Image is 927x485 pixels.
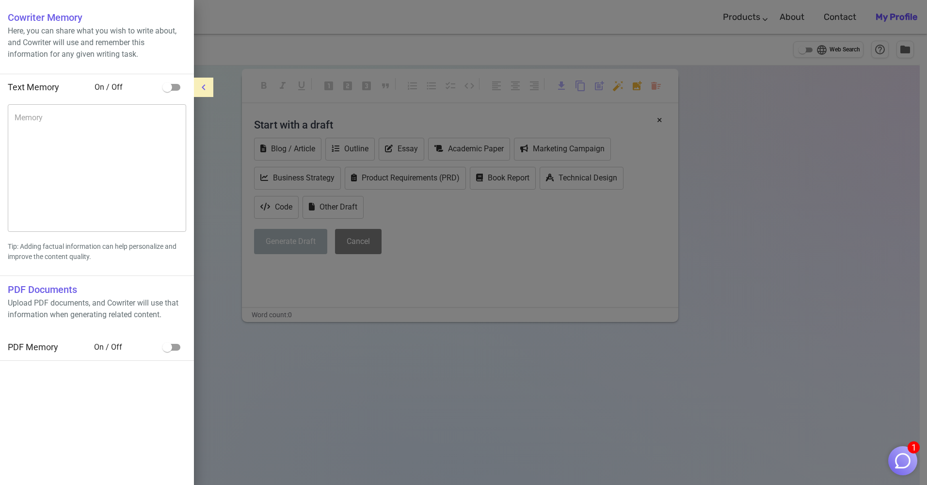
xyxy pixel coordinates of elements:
[894,452,912,470] img: Close chat
[908,441,920,453] span: 1
[8,297,186,321] p: Upload PDF documents, and Cowriter will use that information when generating related content.
[8,82,59,92] span: Text Memory
[8,282,186,297] h6: PDF Documents
[8,25,186,60] p: Here, you can share what you wish to write about, and Cowriter will use and remember this informa...
[94,341,158,353] span: On / Off
[194,78,213,97] button: menu
[8,342,58,352] span: PDF Memory
[8,242,186,262] p: Tip: Adding factual information can help personalize and improve the content quality.
[95,81,158,93] span: On / Off
[8,10,186,25] h6: Cowriter Memory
